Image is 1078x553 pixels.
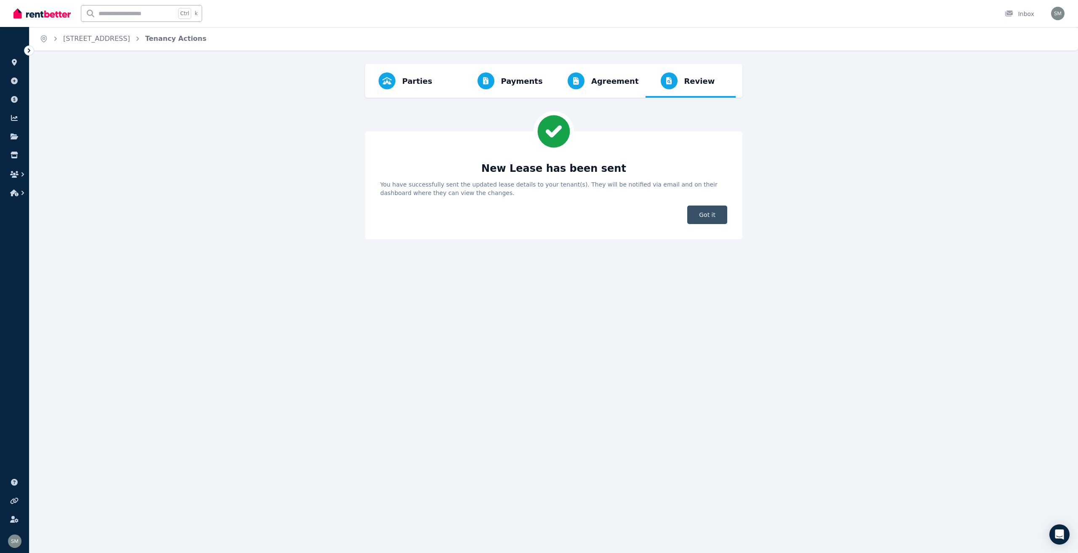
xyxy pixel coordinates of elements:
div: Inbox [1005,10,1034,18]
div: Open Intercom Messenger [1049,524,1070,545]
h3: New Lease has been sent [481,162,626,175]
nav: Progress [365,64,742,98]
span: Got it [687,206,727,224]
span: k [195,10,197,17]
p: You have successfully sent the updated lease details to your tenant(s). They will be notified via... [380,180,727,197]
span: Ctrl [178,8,191,19]
img: Susan Mann [8,534,21,548]
nav: Breadcrumb [29,27,216,51]
a: Tenancy Actions [145,35,207,43]
a: [STREET_ADDRESS] [63,35,130,43]
img: Susan Mann [1051,7,1065,20]
img: RentBetter [13,7,71,20]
